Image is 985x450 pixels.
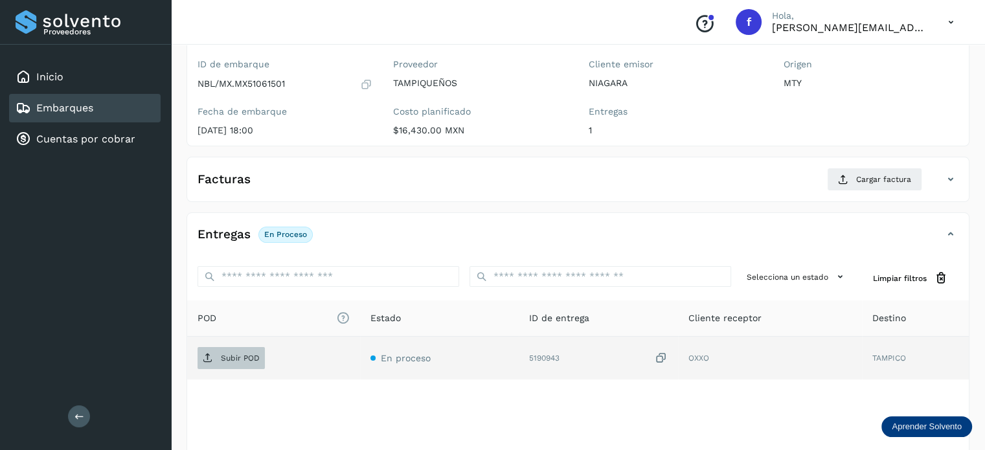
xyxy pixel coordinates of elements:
[198,172,251,187] h4: Facturas
[9,94,161,122] div: Embarques
[873,273,927,284] span: Limpiar filtros
[9,63,161,91] div: Inicio
[393,106,568,117] label: Costo planificado
[36,71,63,83] a: Inicio
[9,125,161,153] div: Cuentas por cobrar
[198,227,251,242] h4: Entregas
[529,311,589,325] span: ID de entrega
[881,416,972,437] div: Aprender Solvento
[393,59,568,70] label: Proveedor
[393,125,568,136] p: $16,430.00 MXN
[589,59,764,70] label: Cliente emisor
[529,352,667,365] div: 5190943
[827,168,922,191] button: Cargar factura
[198,106,372,117] label: Fecha de embarque
[370,311,401,325] span: Estado
[688,311,762,325] span: Cliente receptor
[589,125,764,136] p: 1
[36,133,135,145] a: Cuentas por cobrar
[221,354,260,363] p: Subir POD
[187,223,969,256] div: EntregasEn proceso
[772,10,927,21] p: Hola,
[784,78,958,89] p: MTY
[678,337,863,379] td: OXXO
[589,106,764,117] label: Entregas
[862,337,969,379] td: TAMPICO
[264,230,307,239] p: En proceso
[187,168,969,201] div: FacturasCargar factura
[43,27,155,36] p: Proveedores
[892,422,962,432] p: Aprender Solvento
[863,266,958,290] button: Limpiar filtros
[742,266,852,287] button: Selecciona un estado
[872,311,906,325] span: Destino
[198,59,372,70] label: ID de embarque
[36,102,93,114] a: Embarques
[198,125,372,136] p: [DATE] 18:00
[381,353,431,363] span: En proceso
[198,78,285,89] p: NBL/MX.MX51061501
[198,347,265,369] button: Subir POD
[772,21,927,34] p: flor.compean@gruporeyes.com.mx
[856,174,911,185] span: Cargar factura
[393,78,568,89] p: TAMPIQUEÑOS
[784,59,958,70] label: Origen
[198,311,350,325] span: POD
[589,78,764,89] p: NIAGARA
